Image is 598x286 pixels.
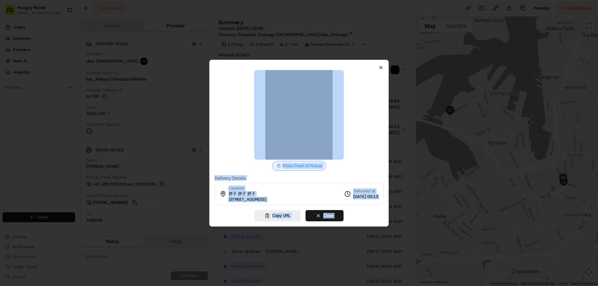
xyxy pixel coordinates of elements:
div: Photo Proof of Pickup [272,161,326,171]
span: Delivered at [353,188,378,194]
button: Copy URL [254,210,301,221]
img: photo_proof_of_pickup image [254,70,344,160]
label: Delivery Details [215,176,383,180]
span: Location [229,185,244,191]
a: Powered byPylon [44,34,75,39]
span: 胖子 胖子 胖子 [229,191,255,197]
span: [STREET_ADDRESS] [229,197,266,202]
span: Pylon [62,34,75,39]
button: Close [306,210,344,221]
span: [DATE] 00:13 [353,194,378,199]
